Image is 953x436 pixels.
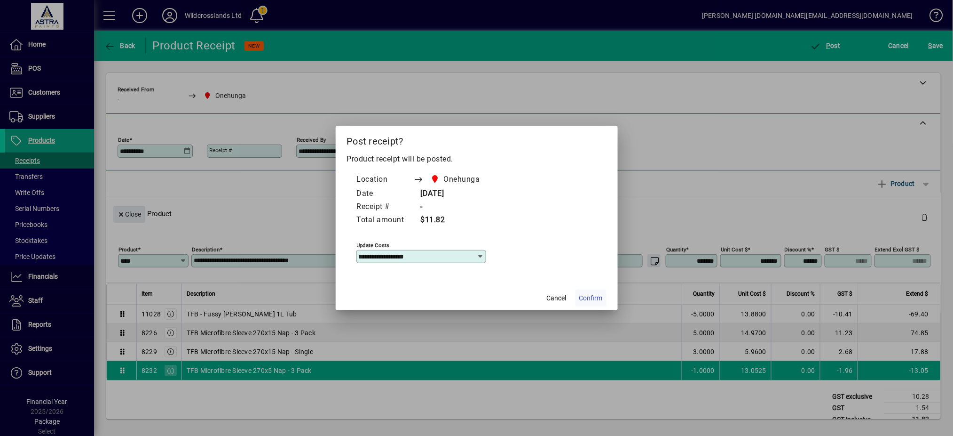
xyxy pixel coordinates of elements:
[414,201,498,214] td: -
[347,153,606,165] p: Product receipt will be posted.
[356,172,414,187] td: Location
[444,174,480,185] span: Onehunga
[428,173,484,186] span: Onehunga
[356,214,414,227] td: Total amount
[575,290,606,307] button: Confirm
[356,187,414,201] td: Date
[356,201,414,214] td: Receipt #
[547,293,567,303] span: Cancel
[357,242,390,249] mat-label: Update costs
[579,293,603,303] span: Confirm
[414,214,498,227] td: $11.82
[414,187,498,201] td: [DATE]
[542,290,572,307] button: Cancel
[336,126,618,153] h2: Post receipt?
